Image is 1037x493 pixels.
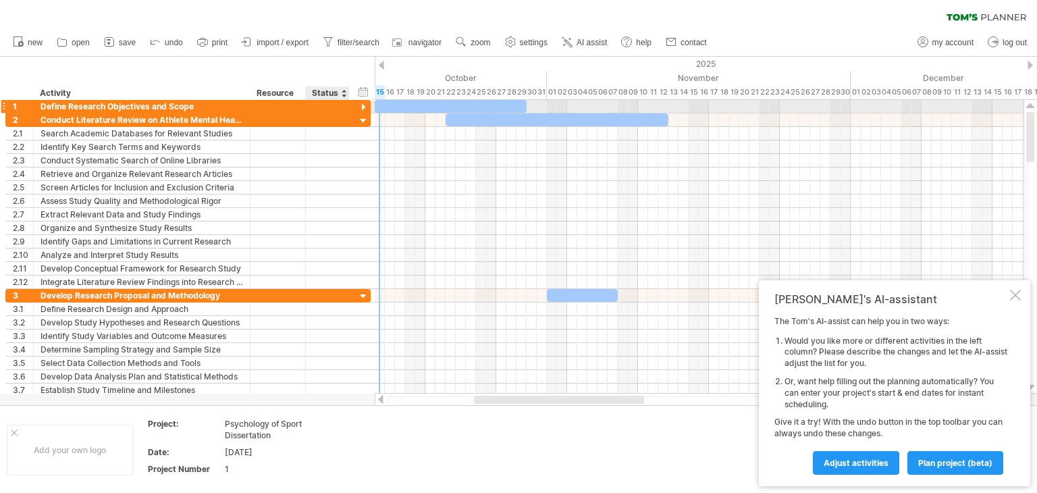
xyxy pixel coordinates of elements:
div: Analyze and Interpret Study Results [41,249,243,261]
div: Thursday, 20 November 2025 [739,85,749,99]
div: Sunday, 26 October 2025 [486,85,496,99]
div: Sunday, 16 November 2025 [699,85,709,99]
span: help [636,38,652,47]
div: Tuesday, 21 October 2025 [435,85,446,99]
div: 2.10 [13,249,33,261]
div: Friday, 12 December 2025 [962,85,972,99]
span: open [72,38,90,47]
div: 2.11 [13,262,33,275]
div: 2.9 [13,235,33,248]
li: Or, want help filling out the planning automatically? You can enter your project's start & end da... [785,376,1007,410]
div: 1 [225,463,338,475]
a: contact [662,34,711,51]
li: Would you like more or different activities in the left column? Please describe the changes and l... [785,336,1007,369]
div: Assess Study Quality and Methodological Rigor [41,194,243,207]
div: 3.3 [13,330,33,342]
div: 3.6 [13,370,33,383]
a: zoom [452,34,494,51]
div: 3 [13,289,33,302]
div: 3.7 [13,384,33,396]
div: Add your own logo [7,425,133,475]
a: open [53,34,94,51]
div: 3.5 [13,357,33,369]
div: Resource [257,86,298,100]
div: Friday, 21 November 2025 [749,85,760,99]
a: help [618,34,656,51]
div: October 2025 [233,71,547,85]
div: Monday, 24 November 2025 [780,85,790,99]
div: Wednesday, 15 October 2025 [375,85,385,99]
span: zoom [471,38,490,47]
div: 2.12 [13,276,33,288]
div: Status [312,86,342,100]
div: Thursday, 18 December 2025 [1023,85,1033,99]
div: Retrieve and Organize Relevant Research Articles [41,167,243,180]
div: Monday, 15 December 2025 [992,85,1003,99]
div: Search Academic Databases for Relevant Studies [41,127,243,140]
a: my account [914,34,978,51]
span: plan project (beta) [918,458,992,468]
div: Thursday, 27 November 2025 [810,85,820,99]
div: Develop Conceptual Framework for Research Study [41,262,243,275]
span: filter/search [338,38,379,47]
div: Define Research Objectives and Scope [41,100,243,113]
div: Activity [40,86,242,100]
a: filter/search [319,34,383,51]
div: 2.2 [13,140,33,153]
div: Thursday, 16 October 2025 [385,85,395,99]
div: Screen Articles for Inclusion and Exclusion Criteria [41,181,243,194]
a: undo [147,34,187,51]
div: Tuesday, 16 December 2025 [1003,85,1013,99]
a: print [194,34,232,51]
a: plan project (beta) [907,451,1003,475]
div: Monday, 3 November 2025 [567,85,577,99]
div: Friday, 17 October 2025 [395,85,405,99]
div: Wednesday, 17 December 2025 [1013,85,1023,99]
div: Thursday, 11 December 2025 [952,85,962,99]
div: [PERSON_NAME]'s AI-assistant [774,292,1007,306]
a: AI assist [558,34,611,51]
a: log out [984,34,1031,51]
div: 2.3 [13,154,33,167]
div: Wednesday, 22 October 2025 [446,85,456,99]
div: Saturday, 15 November 2025 [689,85,699,99]
div: The Tom's AI-assist can help you in two ways: Give it a try! With the undo button in the top tool... [774,316,1007,474]
span: import / export [257,38,309,47]
span: undo [165,38,183,47]
div: Monday, 27 October 2025 [496,85,506,99]
div: Wednesday, 3 December 2025 [871,85,881,99]
div: Monday, 17 November 2025 [709,85,719,99]
div: Tuesday, 18 November 2025 [719,85,729,99]
div: Thursday, 30 October 2025 [527,85,537,99]
a: settings [502,34,552,51]
div: Sunday, 9 November 2025 [628,85,638,99]
a: new [9,34,47,51]
div: Friday, 7 November 2025 [608,85,618,99]
div: Tuesday, 4 November 2025 [577,85,587,99]
div: 2.7 [13,208,33,221]
div: Tuesday, 11 November 2025 [648,85,658,99]
div: Thursday, 6 November 2025 [597,85,608,99]
span: save [119,38,136,47]
div: Saturday, 22 November 2025 [760,85,770,99]
div: Wednesday, 29 October 2025 [516,85,527,99]
div: November 2025 [547,71,851,85]
div: Thursday, 23 October 2025 [456,85,466,99]
div: Conduct Literature Review on Athlete Mental Health [41,113,243,126]
div: Wednesday, 26 November 2025 [800,85,810,99]
div: Monday, 1 December 2025 [851,85,861,99]
div: 3.2 [13,316,33,329]
div: Sunday, 23 November 2025 [770,85,780,99]
div: 2 [13,113,33,126]
div: 2.1 [13,127,33,140]
div: Organize and Synthesize Study Results [41,222,243,234]
span: print [212,38,228,47]
div: Wednesday, 19 November 2025 [729,85,739,99]
div: 2.5 [13,181,33,194]
div: Develop Research Proposal and Methodology [41,289,243,302]
div: Sunday, 7 December 2025 [911,85,922,99]
div: Identify Gaps and Limitations in Current Research [41,235,243,248]
div: Friday, 28 November 2025 [820,85,830,99]
div: Develop Study Hypotheses and Research Questions [41,316,243,329]
a: import / export [238,34,313,51]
